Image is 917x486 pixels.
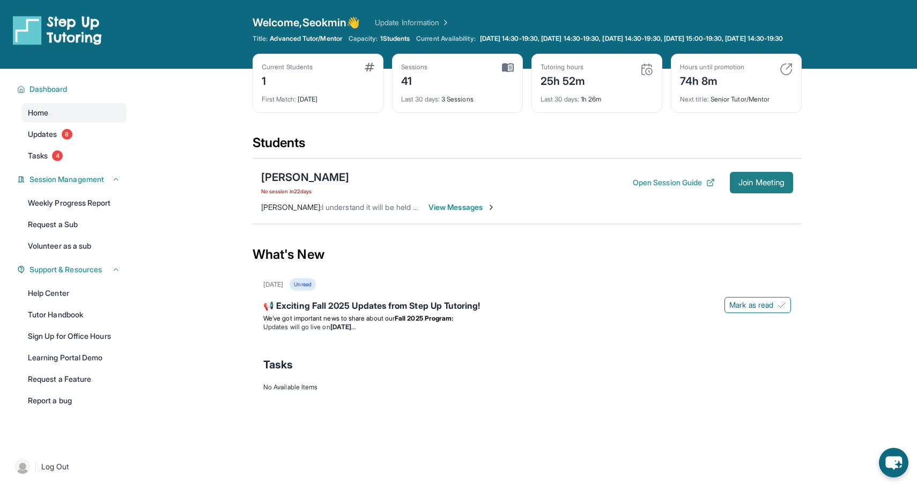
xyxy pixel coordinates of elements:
[29,84,68,95] span: Dashboard
[21,125,127,144] a: Updates8
[487,203,496,212] img: Chevron-Right
[322,202,702,212] span: I understand it will be held at 5:00 as before. If you would prefer a different time, please feel...
[541,71,586,89] div: 25h 52m
[730,172,793,193] button: Join Meeting
[25,84,120,95] button: Dashboard
[253,231,802,278] div: What's New
[401,63,428,71] div: Sessions
[253,134,802,158] div: Students
[365,63,374,71] img: card
[680,63,744,71] div: Hours until promotion
[778,301,786,309] img: Mark as read
[428,202,496,213] span: View Messages
[480,34,783,43] span: [DATE] 14:30-19:30, [DATE] 14:30-19:30, [DATE] 14:30-19:30, [DATE] 15:00-19:30, [DATE] 14:30-19:30
[25,174,120,185] button: Session Management
[15,459,30,474] img: user-img
[541,95,579,103] span: Last 30 days :
[502,63,514,72] img: card
[375,17,450,28] a: Update Information
[21,348,127,367] a: Learning Portal Demo
[21,146,127,165] a: Tasks4
[395,314,453,322] strong: Fall 2025 Program:
[380,34,410,43] span: 1 Students
[263,357,293,372] span: Tasks
[738,179,785,186] span: Join Meeting
[262,71,313,89] div: 1
[640,63,653,76] img: card
[21,193,127,213] a: Weekly Progress Report
[290,278,315,291] div: Unread
[62,129,72,140] span: 8
[253,15,360,30] span: Welcome, Seokmin 👋
[680,89,793,104] div: Senior Tutor/Mentor
[263,314,395,322] span: We’ve got important news to share about our
[330,323,356,331] strong: [DATE]
[263,323,791,331] li: Updates will go live on
[34,460,37,473] span: |
[541,63,586,71] div: Tutoring hours
[729,300,773,310] span: Mark as read
[263,280,283,289] div: [DATE]
[680,71,744,89] div: 74h 8m
[28,107,48,118] span: Home
[52,150,63,161] span: 4
[28,129,57,140] span: Updates
[21,327,127,346] a: Sign Up for Office Hours
[633,177,715,188] button: Open Session Guide
[780,63,793,76] img: card
[401,71,428,89] div: 41
[11,455,127,478] a: |Log Out
[29,174,104,185] span: Session Management
[21,236,127,256] a: Volunteer as a sub
[262,63,313,71] div: Current Students
[261,187,349,195] span: No session in 22 days
[41,461,69,472] span: Log Out
[541,89,653,104] div: 1h 26m
[263,383,791,391] div: No Available Items
[28,150,48,161] span: Tasks
[879,448,908,477] button: chat-button
[439,17,450,28] img: Chevron Right
[401,89,514,104] div: 3 Sessions
[261,170,349,185] div: [PERSON_NAME]
[270,34,342,43] span: Advanced Tutor/Mentor
[21,215,127,234] a: Request a Sub
[262,89,374,104] div: [DATE]
[680,95,709,103] span: Next title :
[21,284,127,303] a: Help Center
[261,202,322,212] span: [PERSON_NAME] :
[21,391,127,410] a: Report a bug
[25,264,120,275] button: Support & Resources
[21,305,127,324] a: Tutor Handbook
[416,34,475,43] span: Current Availability:
[349,34,378,43] span: Capacity:
[262,95,296,103] span: First Match :
[253,34,268,43] span: Title:
[724,297,791,313] button: Mark as read
[29,264,102,275] span: Support & Resources
[21,103,127,122] a: Home
[13,15,102,45] img: logo
[401,95,440,103] span: Last 30 days :
[21,369,127,389] a: Request a Feature
[478,34,786,43] a: [DATE] 14:30-19:30, [DATE] 14:30-19:30, [DATE] 14:30-19:30, [DATE] 15:00-19:30, [DATE] 14:30-19:30
[263,299,791,314] div: 📢 Exciting Fall 2025 Updates from Step Up Tutoring!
